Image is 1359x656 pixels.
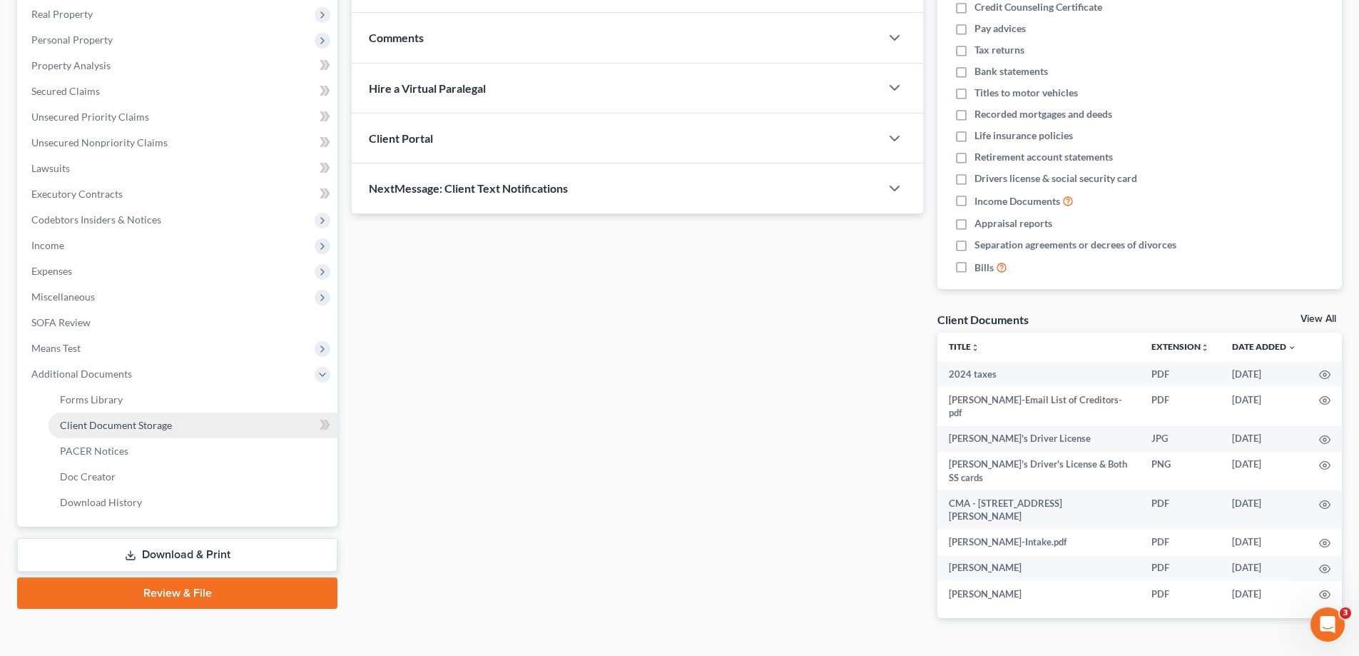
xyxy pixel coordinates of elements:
[1221,530,1308,555] td: [DATE]
[31,188,123,200] span: Executory Contracts
[937,361,1140,387] td: 2024 taxes
[31,316,91,328] span: SOFA Review
[1221,581,1308,607] td: [DATE]
[1232,341,1296,352] a: Date Added expand_more
[974,128,1073,143] span: Life insurance policies
[937,452,1140,491] td: [PERSON_NAME]'s Driver's License & Both SS cards
[1140,426,1221,452] td: JPG
[1221,452,1308,491] td: [DATE]
[974,216,1052,231] span: Appraisal reports
[31,59,111,71] span: Property Analysis
[1140,452,1221,491] td: PNG
[1221,387,1308,426] td: [DATE]
[1140,490,1221,530] td: PDF
[369,81,486,95] span: Hire a Virtual Paralegal
[20,104,337,130] a: Unsecured Priority Claims
[1140,387,1221,426] td: PDF
[974,194,1060,208] span: Income Documents
[1221,361,1308,387] td: [DATE]
[1140,530,1221,555] td: PDF
[20,310,337,335] a: SOFA Review
[49,438,337,464] a: PACER Notices
[60,496,142,508] span: Download History
[31,34,113,46] span: Personal Property
[31,162,70,174] span: Lawsuits
[1221,426,1308,452] td: [DATE]
[974,238,1176,252] span: Separation agreements or decrees of divorces
[937,555,1140,581] td: [PERSON_NAME]
[937,426,1140,452] td: [PERSON_NAME]'s Driver License
[974,261,994,275] span: Bills
[1288,343,1296,352] i: expand_more
[1221,490,1308,530] td: [DATE]
[31,111,149,123] span: Unsecured Priority Claims
[49,464,337,490] a: Doc Creator
[31,213,161,226] span: Codebtors Insiders & Notices
[1310,607,1345,642] iframe: Intercom live chat
[31,8,93,20] span: Real Property
[31,265,72,277] span: Expenses
[20,53,337,79] a: Property Analysis
[974,64,1048,79] span: Bank statements
[20,130,337,156] a: Unsecured Nonpriority Claims
[1221,555,1308,581] td: [DATE]
[31,85,100,97] span: Secured Claims
[60,470,116,483] span: Doc Creator
[20,156,337,181] a: Lawsuits
[1151,341,1209,352] a: Extensionunfold_more
[1340,607,1351,619] span: 3
[974,150,1113,164] span: Retirement account statements
[20,79,337,104] a: Secured Claims
[49,387,337,413] a: Forms Library
[937,530,1140,555] td: [PERSON_NAME]-Intake.pdf
[937,387,1140,426] td: [PERSON_NAME]-Email List of Creditors-pdf
[974,171,1137,186] span: Drivers license & social security card
[974,21,1026,36] span: Pay advices
[1301,314,1336,324] a: View All
[974,86,1078,100] span: Titles to motor vehicles
[1140,581,1221,607] td: PDF
[1140,361,1221,387] td: PDF
[20,181,337,207] a: Executory Contracts
[937,581,1140,607] td: [PERSON_NAME]
[369,181,568,195] span: NextMessage: Client Text Notifications
[971,343,979,352] i: unfold_more
[60,393,123,405] span: Forms Library
[49,413,337,438] a: Client Document Storage
[49,490,337,515] a: Download History
[937,490,1140,530] td: CMA - [STREET_ADDRESS][PERSON_NAME]
[31,291,95,303] span: Miscellaneous
[937,312,1029,327] div: Client Documents
[31,368,132,380] span: Additional Documents
[31,136,168,148] span: Unsecured Nonpriority Claims
[1140,555,1221,581] td: PDF
[17,538,337,572] a: Download & Print
[31,342,81,354] span: Means Test
[31,239,64,251] span: Income
[949,341,979,352] a: Titleunfold_more
[60,419,172,431] span: Client Document Storage
[60,445,128,457] span: PACER Notices
[1201,343,1209,352] i: unfold_more
[974,43,1024,57] span: Tax returns
[17,577,337,609] a: Review & File
[369,131,433,145] span: Client Portal
[974,107,1112,121] span: Recorded mortgages and deeds
[369,31,424,44] span: Comments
